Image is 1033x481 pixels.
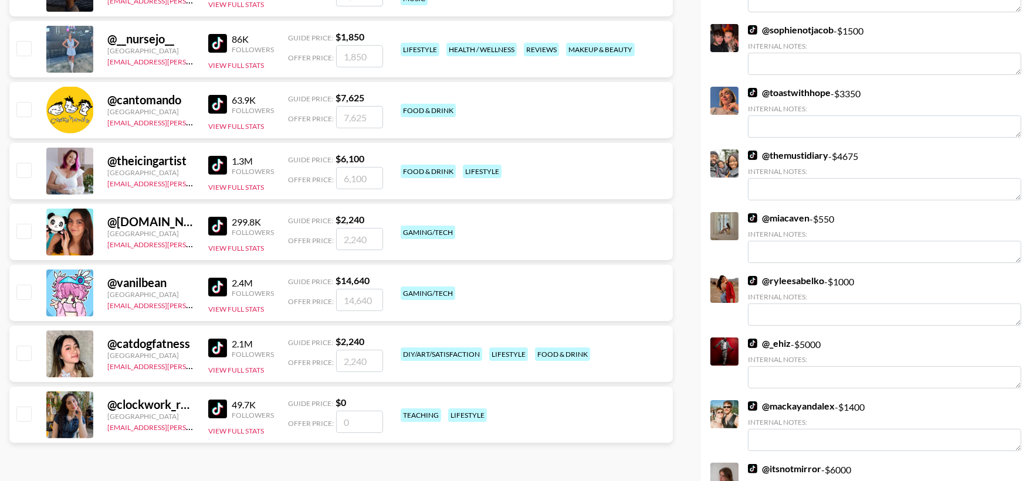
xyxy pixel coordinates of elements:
[107,238,281,249] a: [EMAIL_ADDRESS][PERSON_NAME][DOMAIN_NAME]
[107,336,194,351] div: @ catdogfatness
[107,93,194,107] div: @ cantomando
[336,275,370,286] strong: $ 14,640
[748,149,828,161] a: @themustidiary
[336,336,364,347] strong: $ 2,240
[107,421,281,432] a: [EMAIL_ADDRESS][PERSON_NAME][DOMAIN_NAME]
[401,286,455,300] div: gaming/tech
[107,299,281,310] a: [EMAIL_ADDRESS][PERSON_NAME][DOMAIN_NAME]
[336,350,383,372] input: 2,240
[463,165,502,178] div: lifestyle
[107,116,281,127] a: [EMAIL_ADDRESS][PERSON_NAME][DOMAIN_NAME]
[288,114,334,123] span: Offer Price:
[208,244,264,253] button: View Full Stats
[748,463,821,475] a: @itsnotmirror
[748,400,835,412] a: @mackayandalex
[448,408,487,422] div: lifestyle
[748,418,1021,427] div: Internal Notes:
[336,92,364,103] strong: $ 7,625
[748,24,1021,75] div: - $ 1500
[748,355,1021,364] div: Internal Notes:
[288,53,334,62] span: Offer Price:
[107,229,194,238] div: [GEOGRAPHIC_DATA]
[208,339,227,357] img: TikTok
[107,397,194,412] div: @ clockwork_reads
[288,277,333,286] span: Guide Price:
[208,366,264,374] button: View Full Stats
[748,24,834,36] a: @sophienotjacob
[288,419,334,428] span: Offer Price:
[232,216,274,228] div: 299.8K
[336,167,383,189] input: 6,100
[288,338,333,347] span: Guide Price:
[232,411,274,419] div: Followers
[288,358,334,367] span: Offer Price:
[748,42,1021,50] div: Internal Notes:
[288,399,333,408] span: Guide Price:
[748,337,791,349] a: @_ehiz
[535,347,590,361] div: food & drink
[208,305,264,313] button: View Full Stats
[107,275,194,290] div: @ vanilbean
[401,165,456,178] div: food & drink
[748,104,1021,113] div: Internal Notes:
[208,427,264,435] button: View Full Stats
[288,33,333,42] span: Guide Price:
[748,87,1021,138] div: - $ 3350
[208,156,227,175] img: TikTok
[107,107,194,116] div: [GEOGRAPHIC_DATA]
[489,347,528,361] div: lifestyle
[208,122,264,131] button: View Full Stats
[208,400,227,418] img: TikTok
[748,401,757,411] img: TikTok
[401,408,441,422] div: teaching
[748,464,757,473] img: TikTok
[401,104,456,117] div: food & drink
[748,275,1021,326] div: - $ 1000
[748,400,1021,451] div: - $ 1400
[336,106,383,128] input: 7,625
[748,292,1021,301] div: Internal Notes:
[232,167,274,176] div: Followers
[748,167,1021,176] div: Internal Notes:
[107,351,194,360] div: [GEOGRAPHIC_DATA]
[232,228,274,237] div: Followers
[107,168,194,177] div: [GEOGRAPHIC_DATA]
[232,289,274,298] div: Followers
[566,43,635,56] div: makeup & beauty
[232,106,274,115] div: Followers
[748,212,1021,263] div: - $ 550
[336,411,383,433] input: 0
[748,87,831,98] a: @toastwithhope
[208,61,264,70] button: View Full Stats
[748,276,757,285] img: TikTok
[208,217,227,236] img: TikTok
[748,212,810,224] a: @miacaven
[401,347,482,361] div: diy/art/satisfaction
[107,46,194,55] div: [GEOGRAPHIC_DATA]
[208,95,227,114] img: TikTok
[401,43,439,56] div: lifestyle
[288,155,333,164] span: Guide Price:
[232,94,274,106] div: 63.9K
[748,213,757,223] img: TikTok
[232,338,274,350] div: 2.1M
[288,94,333,103] span: Guide Price:
[107,177,281,188] a: [EMAIL_ADDRESS][PERSON_NAME][DOMAIN_NAME]
[208,278,227,296] img: TikTok
[748,151,757,160] img: TikTok
[336,397,346,408] strong: $ 0
[748,25,757,35] img: TikTok
[336,31,364,42] strong: $ 1,850
[288,216,333,225] span: Guide Price:
[208,183,264,192] button: View Full Stats
[232,155,274,167] div: 1.3M
[336,289,383,311] input: 14,640
[107,55,281,66] a: [EMAIL_ADDRESS][PERSON_NAME][DOMAIN_NAME]
[107,360,281,371] a: [EMAIL_ADDRESS][PERSON_NAME][DOMAIN_NAME]
[524,43,559,56] div: reviews
[748,275,824,286] a: @ryleesabelko
[336,45,383,67] input: 1,850
[107,290,194,299] div: [GEOGRAPHIC_DATA]
[336,228,383,250] input: 2,240
[748,339,757,348] img: TikTok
